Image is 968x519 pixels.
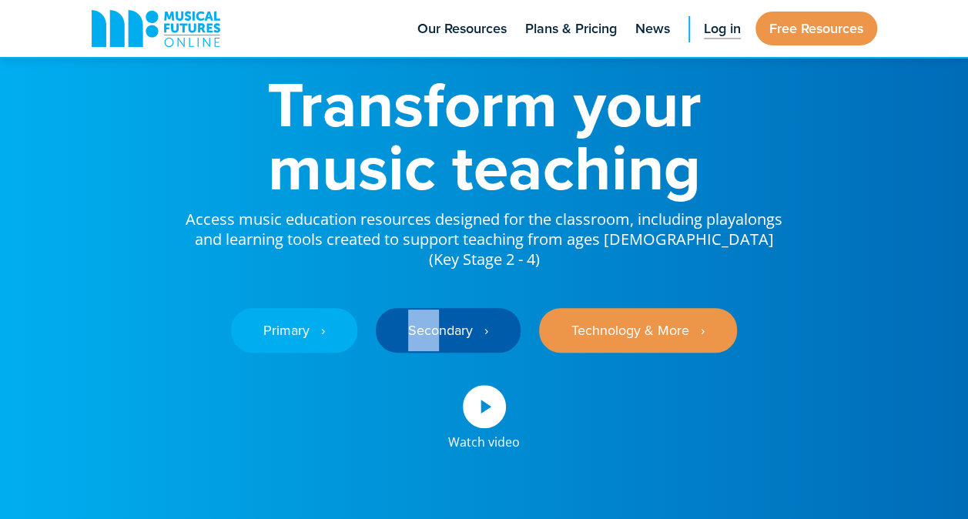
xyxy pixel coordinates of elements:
[635,18,670,39] span: News
[417,18,507,39] span: Our Resources
[755,12,877,45] a: Free Resources
[525,18,617,39] span: Plans & Pricing
[184,199,785,270] p: Access music education resources designed for the classroom, including playalongs and learning to...
[231,308,357,353] a: Primary ‎‏‏‎ ‎ ›
[448,428,520,448] div: Watch video
[184,72,785,199] h1: Transform your music teaching
[539,308,737,353] a: Technology & More ‎‏‏‎ ‎ ›
[376,308,521,353] a: Secondary ‎‏‏‎ ‎ ›
[704,18,741,39] span: Log in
